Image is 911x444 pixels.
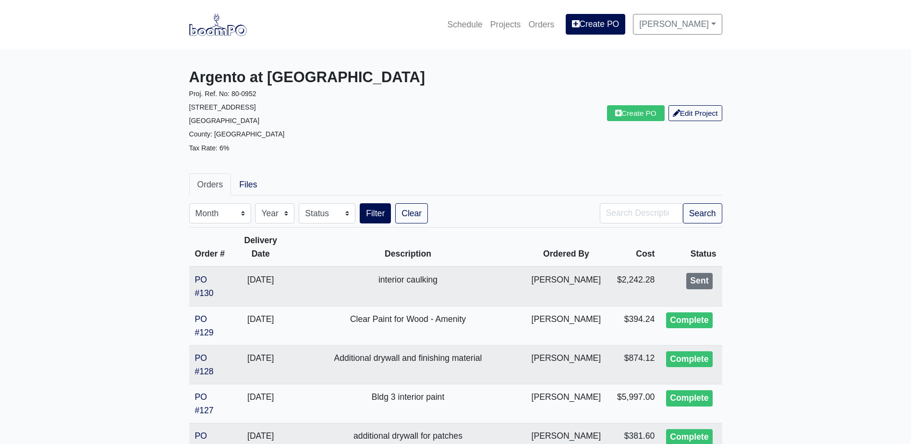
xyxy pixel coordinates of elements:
[395,203,428,223] a: Clear
[189,144,230,152] small: Tax Rate: 6%
[526,345,607,384] td: [PERSON_NAME]
[189,228,231,267] th: Order #
[231,267,291,306] td: [DATE]
[189,117,260,124] small: [GEOGRAPHIC_DATA]
[290,384,525,423] td: Bldg 3 interior paint
[195,392,214,415] a: PO #127
[607,384,660,423] td: $5,997.00
[189,90,256,98] small: Proj. Ref. No: 80-0952
[668,105,722,121] a: Edit Project
[526,306,607,345] td: [PERSON_NAME]
[526,228,607,267] th: Ordered By
[290,267,525,306] td: interior caulking
[526,267,607,306] td: [PERSON_NAME]
[443,14,486,35] a: Schedule
[189,103,256,111] small: [STREET_ADDRESS]
[607,306,660,345] td: $394.24
[633,14,722,34] a: [PERSON_NAME]
[360,203,391,223] button: Filter
[189,13,247,36] img: boomPO
[231,345,291,384] td: [DATE]
[231,228,291,267] th: Delivery Date
[189,173,231,196] a: Orders
[526,384,607,423] td: [PERSON_NAME]
[290,228,525,267] th: Description
[195,353,214,376] a: PO #128
[566,14,625,34] a: Create PO
[666,390,712,407] div: Complete
[683,203,722,223] button: Search
[290,345,525,384] td: Additional drywall and finishing material
[600,203,683,223] input: Search
[666,351,712,368] div: Complete
[290,306,525,345] td: Clear Paint for Wood - Amenity
[686,273,712,289] div: Sent
[607,228,660,267] th: Cost
[231,306,291,345] td: [DATE]
[660,228,722,267] th: Status
[666,312,712,329] div: Complete
[189,130,285,138] small: County: [GEOGRAPHIC_DATA]
[189,69,449,86] h3: Argento at [GEOGRAPHIC_DATA]
[231,173,265,196] a: Files
[486,14,525,35] a: Projects
[195,275,214,298] a: PO #130
[524,14,558,35] a: Orders
[231,384,291,423] td: [DATE]
[607,105,665,121] a: Create PO
[607,345,660,384] td: $874.12
[607,267,660,306] td: $2,242.28
[195,314,214,337] a: PO #129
